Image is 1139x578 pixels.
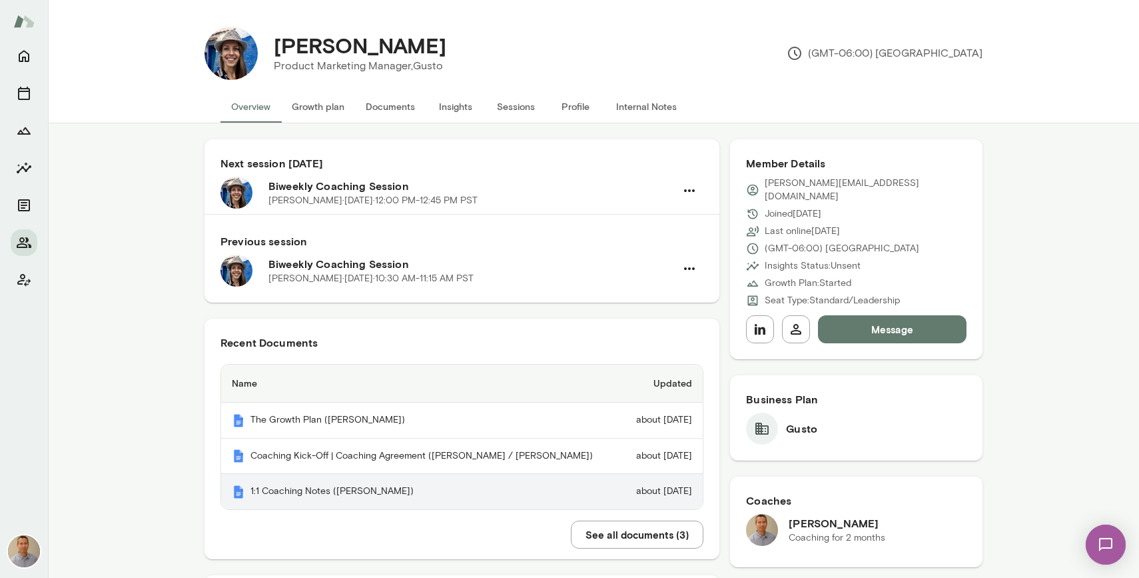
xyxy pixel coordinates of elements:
h6: Member Details [746,155,966,171]
h6: [PERSON_NAME] [789,515,885,531]
h6: Biweekly Coaching Session [268,178,675,194]
p: [PERSON_NAME][EMAIL_ADDRESS][DOMAIN_NAME] [765,177,966,203]
td: about [DATE] [622,439,703,475]
p: Growth Plan: Started [765,277,851,290]
button: Insights [426,91,486,123]
p: Coaching for 2 months [789,531,885,545]
th: The Growth Plan ([PERSON_NAME]) [221,403,622,439]
th: Name [221,365,622,403]
img: Leah Brite [204,27,258,80]
h6: Business Plan [746,391,966,407]
button: Sessions [486,91,546,123]
p: Seat Type: Standard/Leadership [765,294,900,307]
p: (GMT-06:00) [GEOGRAPHIC_DATA] [787,45,982,61]
th: Coaching Kick-Off | Coaching Agreement ([PERSON_NAME] / [PERSON_NAME]) [221,439,622,475]
p: [PERSON_NAME] · [DATE] · 10:30 AM-11:15 AM PST [268,272,474,285]
td: about [DATE] [622,403,703,439]
button: Documents [355,91,426,123]
p: (GMT-06:00) [GEOGRAPHIC_DATA] [765,242,919,255]
h6: Gusto [786,421,817,437]
button: Members [11,229,37,256]
img: Mento [232,449,245,463]
button: Overview [220,91,281,123]
p: [PERSON_NAME] · [DATE] · 12:00 PM-12:45 PM PST [268,194,478,207]
img: Mento [232,414,245,427]
h6: Coaches [746,493,966,509]
th: 1:1 Coaching Notes ([PERSON_NAME]) [221,474,622,509]
h4: [PERSON_NAME] [274,33,446,58]
th: Updated [622,365,703,403]
button: Growth plan [281,91,355,123]
h6: Recent Documents [220,335,703,351]
h6: Biweekly Coaching Session [268,256,675,272]
img: Mento [232,485,245,499]
button: Internal Notes [605,91,687,123]
p: Insights Status: Unsent [765,259,861,273]
h6: Previous session [220,233,703,249]
p: Joined [DATE] [765,207,821,221]
button: Client app [11,267,37,293]
button: Sessions [11,80,37,107]
button: Home [11,43,37,69]
img: Kevin Au [8,535,40,567]
button: Growth Plan [11,117,37,144]
button: Profile [546,91,605,123]
td: about [DATE] [622,474,703,509]
p: Last online [DATE] [765,225,840,238]
button: Message [818,315,966,343]
button: Insights [11,155,37,181]
img: Mento [13,9,35,34]
button: Documents [11,192,37,219]
p: Product Marketing Manager, Gusto [274,58,446,74]
h6: Next session [DATE] [220,155,703,171]
img: Kevin Au [746,514,778,546]
button: See all documents (3) [571,521,703,549]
